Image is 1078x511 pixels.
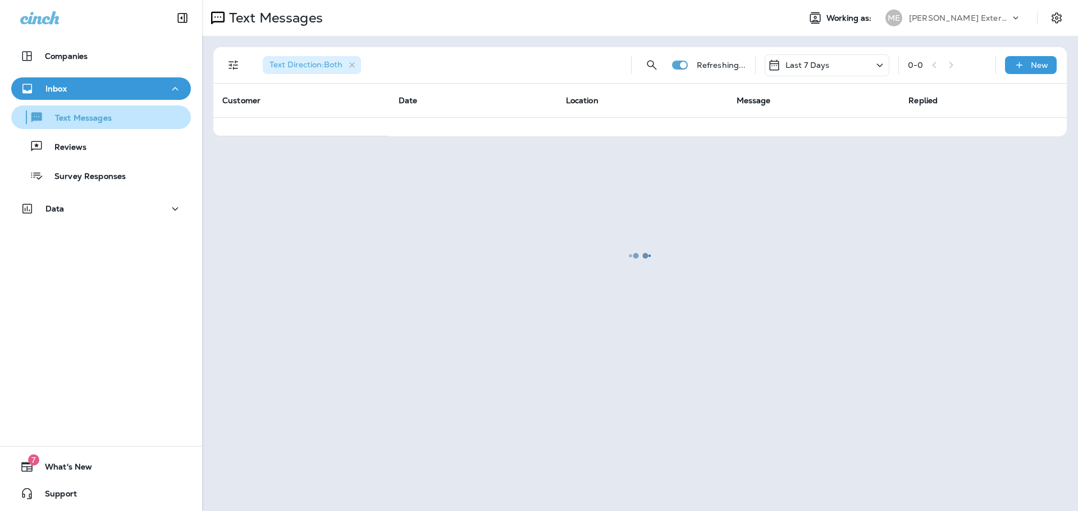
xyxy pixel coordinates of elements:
[11,164,191,187] button: Survey Responses
[45,52,88,61] p: Companies
[11,197,191,220] button: Data
[11,482,191,505] button: Support
[45,204,65,213] p: Data
[28,454,39,466] span: 7
[1031,61,1048,70] p: New
[167,7,198,29] button: Collapse Sidebar
[11,455,191,478] button: 7What's New
[45,84,67,93] p: Inbox
[43,142,86,153] p: Reviews
[43,172,126,182] p: Survey Responses
[34,462,92,476] span: What's New
[11,105,191,129] button: Text Messages
[44,113,112,124] p: Text Messages
[11,135,191,158] button: Reviews
[11,77,191,100] button: Inbox
[11,45,191,67] button: Companies
[34,489,77,503] span: Support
